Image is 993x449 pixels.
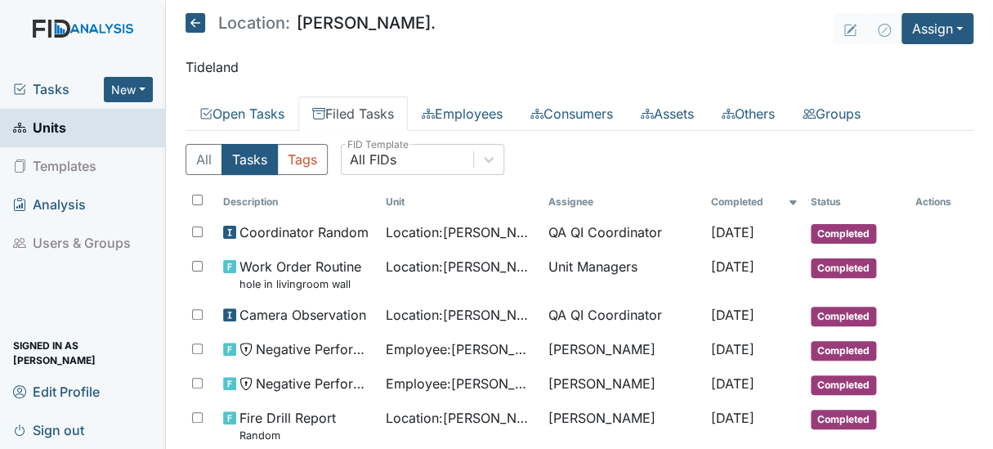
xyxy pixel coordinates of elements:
[711,410,754,426] span: [DATE]
[186,13,436,33] h5: [PERSON_NAME].
[386,257,535,276] span: Location : [PERSON_NAME].
[192,195,203,205] input: Toggle All Rows Selected
[13,192,86,218] span: Analysis
[711,375,754,392] span: [DATE]
[239,305,366,325] span: Camera Observation
[186,144,328,175] div: Type filter
[708,97,789,131] a: Others
[811,258,876,278] span: Completed
[811,224,876,244] span: Completed
[350,150,396,169] div: All FIDs
[811,375,876,395] span: Completed
[239,276,361,292] small: hole in livingroom wall
[104,77,153,102] button: New
[542,299,704,333] td: QA QI Coordinator
[711,341,754,357] span: [DATE]
[13,379,100,404] span: Edit Profile
[221,144,278,175] button: Tasks
[218,15,290,31] span: Location:
[542,333,704,367] td: [PERSON_NAME]
[386,339,535,359] span: Employee : [PERSON_NAME]
[811,307,876,326] span: Completed
[542,367,704,402] td: [PERSON_NAME]
[256,374,373,393] span: Negative Performance Review
[239,222,369,242] span: Coordinator Random
[408,97,517,131] a: Employees
[239,408,336,443] span: Fire Drill Report Random
[711,307,754,323] span: [DATE]
[711,258,754,275] span: [DATE]
[13,417,84,442] span: Sign out
[277,144,328,175] button: Tags
[186,57,974,77] p: Tideland
[386,408,535,428] span: Location : [PERSON_NAME].
[811,341,876,361] span: Completed
[901,13,973,44] button: Assign
[217,188,379,216] th: Toggle SortBy
[239,428,336,443] small: Random
[386,222,535,242] span: Location : [PERSON_NAME].
[379,188,542,216] th: Toggle SortBy
[13,79,104,99] a: Tasks
[704,188,804,216] th: Toggle SortBy
[186,97,298,131] a: Open Tasks
[386,374,535,393] span: Employee : [PERSON_NAME]
[13,340,153,366] span: Signed in as [PERSON_NAME]
[542,250,704,299] td: Unit Managers
[908,188,973,216] th: Actions
[711,224,754,240] span: [DATE]
[186,144,222,175] button: All
[789,97,874,131] a: Groups
[239,257,361,292] span: Work Order Routine hole in livingroom wall
[256,339,373,359] span: Negative Performance Review
[298,97,408,131] a: Filed Tasks
[542,216,704,250] td: QA QI Coordinator
[804,188,908,216] th: Toggle SortBy
[627,97,708,131] a: Assets
[811,410,876,429] span: Completed
[517,97,627,131] a: Consumers
[13,115,66,141] span: Units
[386,305,535,325] span: Location : [PERSON_NAME].
[542,188,704,216] th: Assignee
